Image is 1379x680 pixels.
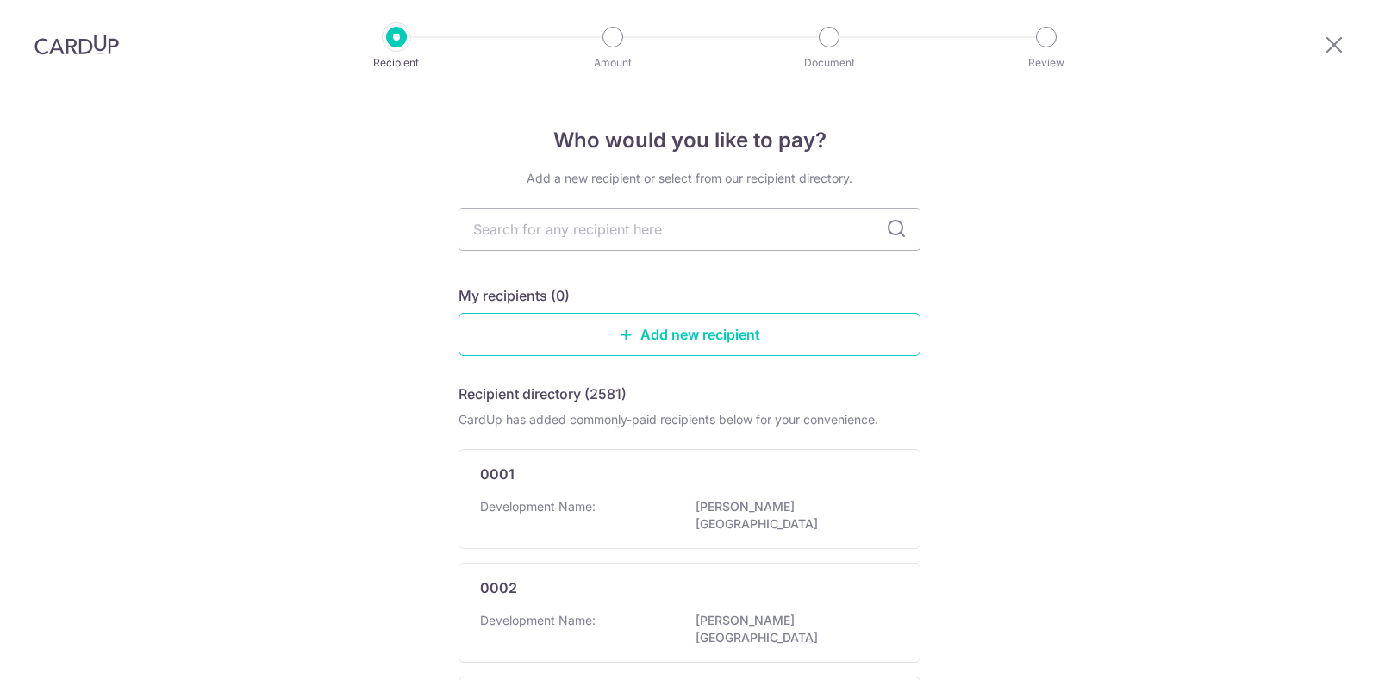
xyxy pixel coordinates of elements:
p: 0001 [480,464,515,484]
p: Development Name: [480,498,596,515]
h5: My recipients (0) [459,285,570,306]
p: Document [765,54,893,72]
p: [PERSON_NAME][GEOGRAPHIC_DATA] [696,498,889,533]
p: [PERSON_NAME][GEOGRAPHIC_DATA] [696,612,889,646]
div: CardUp has added commonly-paid recipients below for your convenience. [459,411,920,428]
p: Recipient [333,54,460,72]
p: Amount [549,54,677,72]
p: Development Name: [480,612,596,629]
h4: Who would you like to pay? [459,125,920,156]
h5: Recipient directory (2581) [459,384,627,404]
iframe: Opens a widget where you can find more information [1269,628,1362,671]
div: Add a new recipient or select from our recipient directory. [459,170,920,187]
a: Add new recipient [459,313,920,356]
p: 0002 [480,577,517,598]
p: Review [983,54,1110,72]
img: CardUp [34,34,119,55]
input: Search for any recipient here [459,208,920,251]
